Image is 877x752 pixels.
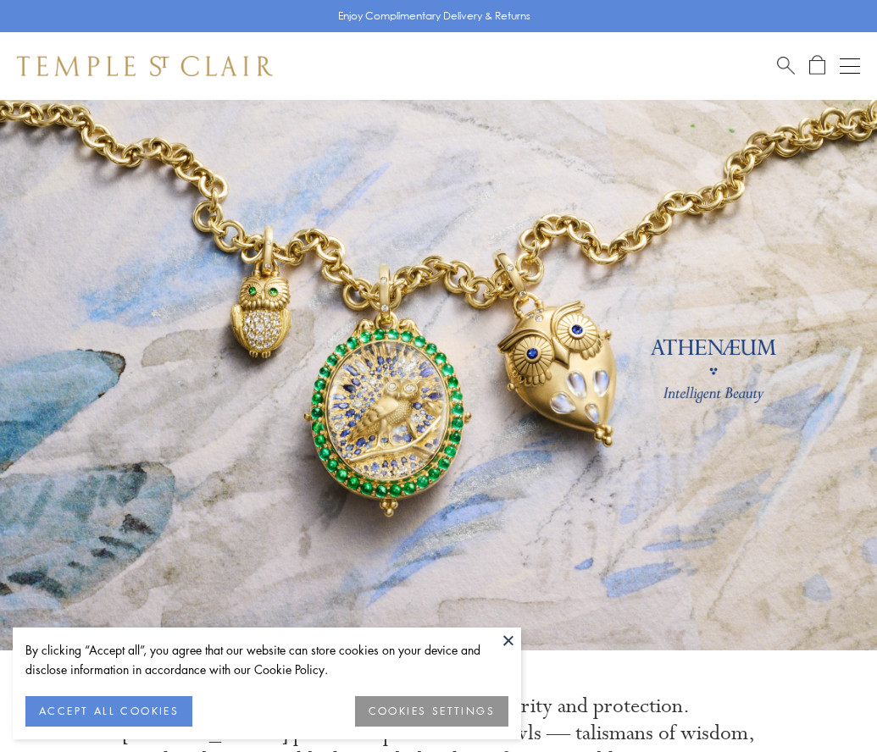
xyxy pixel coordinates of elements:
[25,696,192,727] button: ACCEPT ALL COOKIES
[809,55,825,76] a: Open Shopping Bag
[338,8,530,25] p: Enjoy Complimentary Delivery & Returns
[840,56,860,76] button: Open navigation
[355,696,508,727] button: COOKIES SETTINGS
[17,56,273,76] img: Temple St. Clair
[25,640,508,679] div: By clicking “Accept all”, you agree that our website can store cookies on your device and disclos...
[777,55,795,76] a: Search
